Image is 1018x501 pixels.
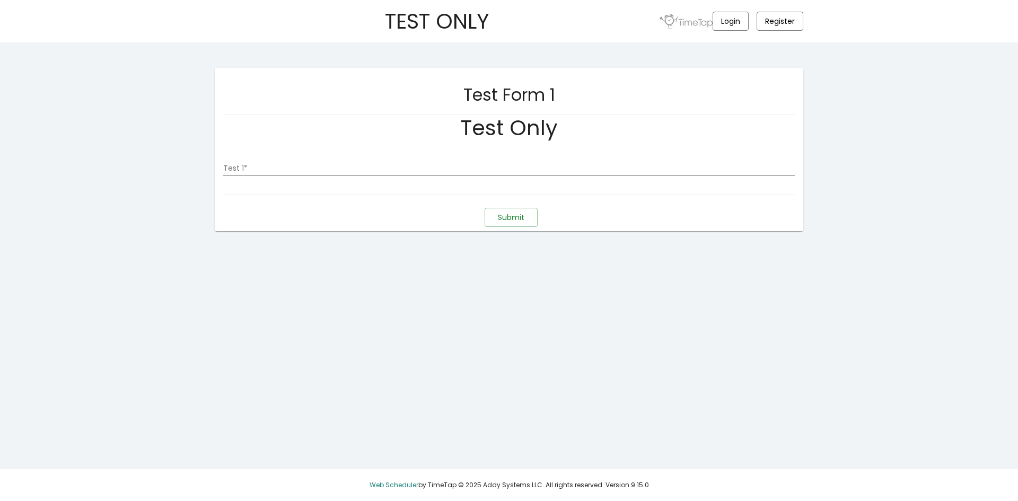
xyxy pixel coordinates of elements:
[498,212,524,223] span: Submit
[765,16,795,27] span: Register
[485,208,538,227] button: Submit Disclaimer Form
[757,12,803,31] button: Register
[721,16,740,27] span: Login
[385,8,489,34] h1: TEST ONLY
[713,12,749,31] button: Login
[223,115,795,140] h1: Test Only
[370,480,418,489] a: Web Scheduler
[223,164,795,173] input: Test 1
[207,469,811,501] div: by TimeTap © 2025 Addy Systems LLC. All rights reserved. Version 9.15.0
[463,86,555,103] h2: Test Form 1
